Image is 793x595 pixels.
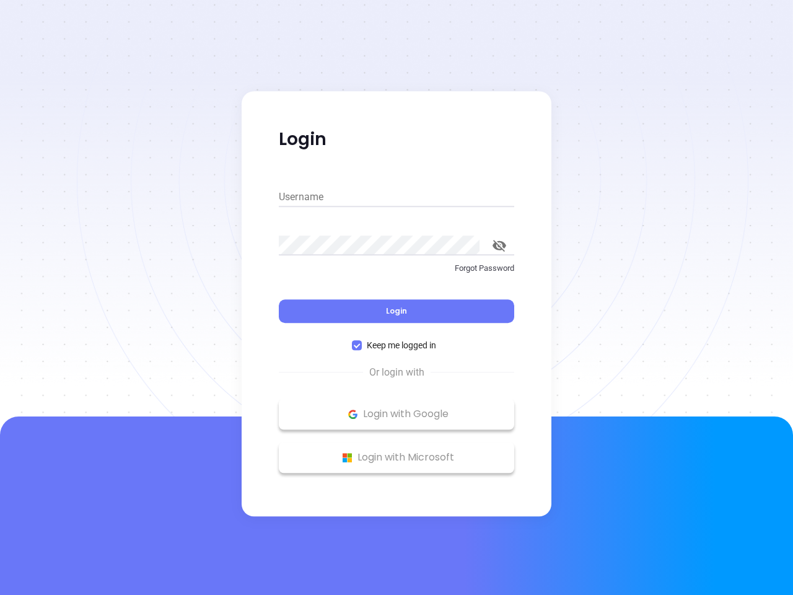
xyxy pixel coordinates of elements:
img: Google Logo [345,407,361,422]
button: Google Logo Login with Google [279,399,514,430]
p: Login [279,128,514,151]
span: Or login with [363,365,431,380]
button: Login [279,299,514,323]
a: Forgot Password [279,262,514,284]
p: Login with Google [285,405,508,423]
button: Microsoft Logo Login with Microsoft [279,442,514,473]
p: Forgot Password [279,262,514,275]
span: Login [386,306,407,316]
p: Login with Microsoft [285,448,508,467]
button: toggle password visibility [484,231,514,260]
span: Keep me logged in [362,338,441,352]
img: Microsoft Logo [340,450,355,465]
